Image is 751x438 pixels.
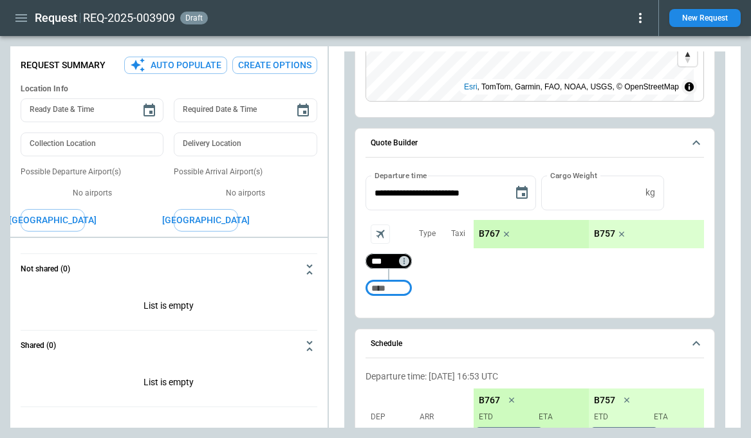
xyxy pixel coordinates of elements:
[21,342,56,350] h6: Shared (0)
[232,57,317,74] button: Create Options
[464,82,477,91] a: Esri
[366,176,704,302] div: Quote Builder
[21,285,317,330] div: Not shared (0)
[645,187,655,198] p: kg
[479,412,528,423] p: ETD
[124,57,227,74] button: Auto Populate
[649,412,699,423] p: ETA
[464,80,679,93] div: , TomTom, Garmin, FAO, NOAA, USGS, © OpenStreetMap
[375,170,427,181] label: Departure time
[669,9,741,27] button: New Request
[21,188,163,199] p: No airports
[136,98,162,123] button: Choose date
[420,412,465,423] p: Arr
[371,224,390,244] span: Aircraft selection
[550,170,597,181] label: Cargo Weight
[21,285,317,330] p: List is empty
[21,331,317,361] button: Shared (0)
[371,340,402,348] h6: Schedule
[21,167,163,178] p: Possible Departure Airport(s)
[290,98,316,123] button: Choose date
[594,395,615,406] p: B757
[174,188,317,199] p: No airports
[366,280,412,296] div: Too short
[366,329,704,359] button: Schedule
[174,167,317,178] p: Possible Arrival Airport(s)
[366,253,412,269] div: Too short
[479,395,500,406] p: B767
[681,79,697,95] summary: Toggle attribution
[21,60,106,71] p: Request Summary
[83,10,175,26] h2: REQ-2025-003909
[35,10,77,26] h1: Request
[21,209,85,232] button: [GEOGRAPHIC_DATA]
[21,254,317,285] button: Not shared (0)
[678,48,697,66] button: Reset bearing to north
[183,14,205,23] span: draft
[371,139,418,147] h6: Quote Builder
[419,228,436,239] p: Type
[174,209,238,232] button: [GEOGRAPHIC_DATA]
[451,228,465,239] p: Taxi
[479,228,500,239] p: B767
[533,412,584,423] p: ETA
[21,84,317,94] h6: Location Info
[366,129,704,158] button: Quote Builder
[594,228,615,239] p: B757
[509,180,535,206] button: Choose date, selected date is Sep 23, 2025
[21,361,317,406] p: List is empty
[21,265,70,273] h6: Not shared (0)
[474,220,704,248] div: scrollable content
[366,371,704,382] p: Departure time: [DATE] 16:53 UTC
[371,412,416,423] p: Dep
[21,361,317,406] div: Not shared (0)
[594,412,644,423] p: ETD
